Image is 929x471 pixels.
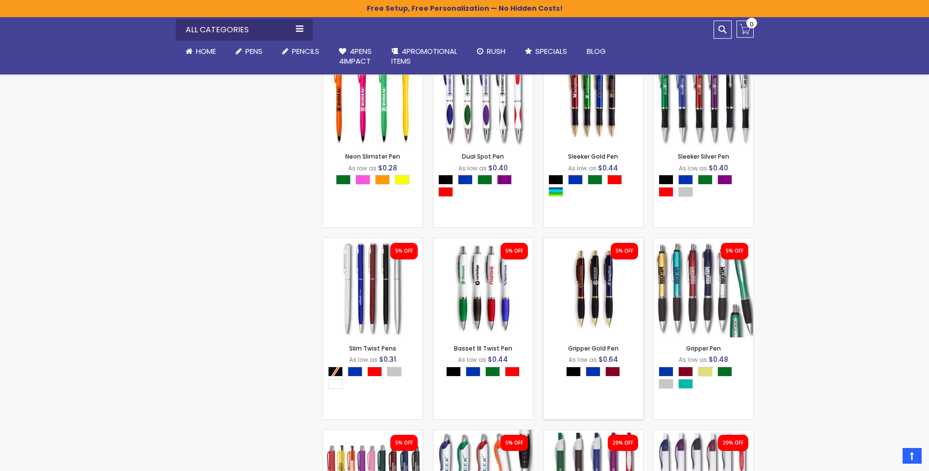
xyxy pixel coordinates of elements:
[679,164,707,172] span: As low as
[356,175,370,185] div: Pink
[466,367,480,377] div: Blue
[467,41,515,62] a: Rush
[433,238,533,337] img: Basset III Twist Pen
[395,440,413,447] div: 5% OFF
[568,344,619,353] a: Gripper Gold Pen
[544,46,643,145] img: Sleeker Gold Pen
[544,237,643,246] a: Gripper Gold Pen
[323,238,423,337] img: Slim Twist Pens
[544,429,643,438] a: Oak Pen Solid
[446,367,524,379] div: Select A Color
[339,46,372,66] span: 4Pens 4impact
[433,46,533,145] img: Dual Spot Pen
[659,379,673,389] div: Silver
[391,46,457,66] span: 4PROMOTIONAL ITEMS
[678,152,729,161] a: Sleeker Silver Pen
[568,175,583,185] div: Blue
[458,175,473,185] div: Blue
[678,367,693,377] div: Burgundy
[566,367,625,379] div: Select A Color
[737,21,754,38] a: 0
[659,367,753,391] div: Select A Color
[323,429,423,438] a: Regal S Pen
[544,238,643,337] img: Gripper Gold Pen
[462,152,504,161] a: Dual Spot Pen
[328,367,423,391] div: Select A Color
[505,248,523,255] div: 5% OFF
[485,367,500,377] div: Green
[381,41,467,72] a: 4PROMOTIONALITEMS
[433,237,533,246] a: Basset III Twist Pen
[367,367,382,377] div: Red
[329,41,381,72] a: 4Pens4impact
[505,440,523,447] div: 5% OFF
[598,163,618,173] span: $0.44
[477,175,492,185] div: Green
[654,429,753,438] a: Oak Pen
[568,152,618,161] a: Sleeker Gold Pen
[750,20,754,29] span: 0
[678,187,693,197] div: Silver
[726,248,743,255] div: 5% OFF
[605,367,620,377] div: Burgundy
[487,46,505,56] span: Rush
[679,355,707,364] span: As low as
[709,163,728,173] span: $0.40
[336,175,351,185] div: Green
[272,41,329,62] a: Pencils
[659,187,673,197] div: Red
[497,175,512,185] div: Purple
[348,164,377,172] span: As low as
[395,175,409,185] div: Yellow
[515,41,577,62] a: Specials
[433,429,533,438] a: Unique Pen
[488,354,508,364] span: $0.44
[586,367,600,377] div: Blue
[613,440,633,447] div: 20% OFF
[505,367,520,377] div: Red
[569,355,597,364] span: As low as
[438,175,533,199] div: Select A Color
[446,367,461,377] div: Black
[458,355,486,364] span: As low as
[336,175,414,187] div: Select A Color
[577,41,616,62] a: Blog
[654,238,753,337] img: Gripper Pen
[686,344,721,353] a: Gripper Pen
[548,187,563,197] div: Assorted
[587,46,606,56] span: Blog
[598,354,618,364] span: $0.64
[659,175,753,199] div: Select A Color
[196,46,216,56] span: Home
[438,187,453,197] div: Red
[395,248,413,255] div: 5% OFF
[659,367,673,377] div: Blue
[387,367,402,377] div: Silver
[698,367,713,377] div: Gold
[488,163,508,173] span: $0.40
[548,175,643,199] div: Select A Color
[176,41,226,62] a: Home
[245,46,262,56] span: Pens
[659,175,673,185] div: Black
[375,175,390,185] div: Orange
[535,46,567,56] span: Specials
[566,367,581,377] div: Black
[607,175,622,185] div: Red
[698,175,713,185] div: Green
[323,46,423,145] img: Neon Slimster Pen
[226,41,272,62] a: Pens
[848,445,929,471] iframe: Google Customer Reviews
[323,237,423,246] a: Slim Twist Pens
[349,355,378,364] span: As low as
[378,163,397,173] span: $0.28
[328,379,343,389] div: White
[717,367,732,377] div: Green
[588,175,602,185] div: Green
[548,175,563,185] div: Black
[717,175,732,185] div: Purple
[348,367,362,377] div: Blue
[379,354,396,364] span: $0.31
[458,164,487,172] span: As low as
[654,46,753,145] img: Sleeker Silver Pen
